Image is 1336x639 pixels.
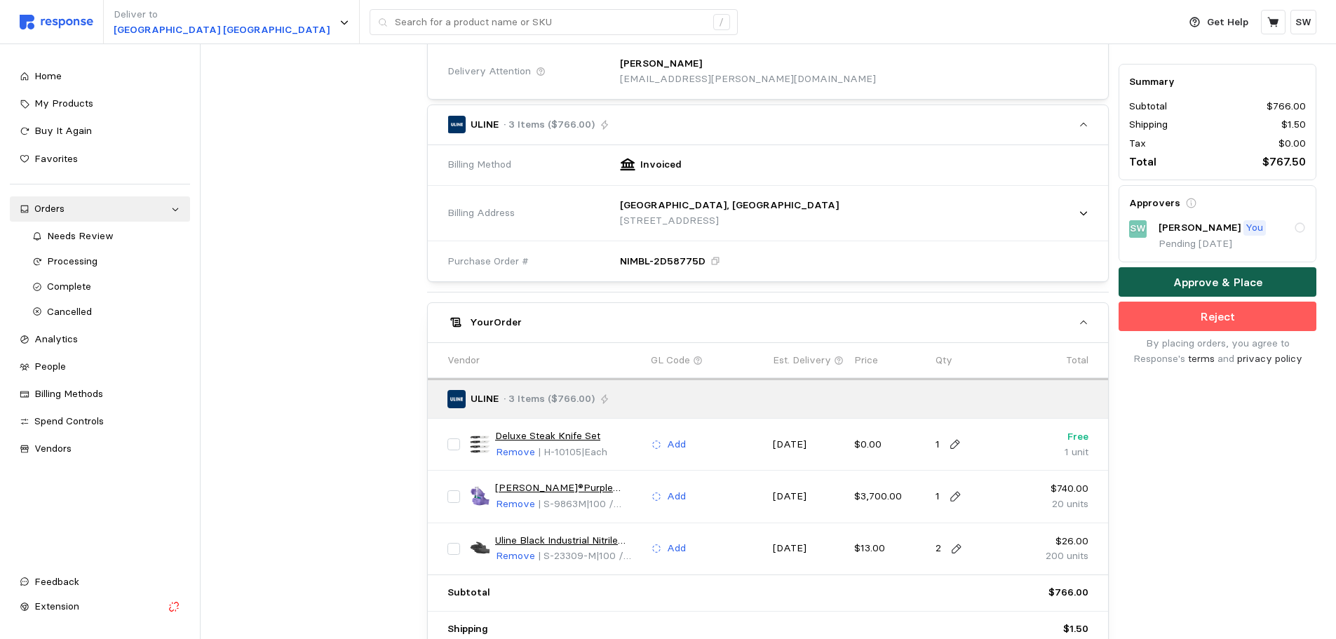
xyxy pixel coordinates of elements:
[651,488,687,505] button: Add
[495,548,536,565] button: Remove
[10,382,190,407] a: Billing Methods
[667,437,686,452] p: Add
[1290,10,1316,34] button: SW
[495,444,536,461] button: Remove
[1246,221,1263,236] p: You
[854,541,926,556] p: $13.00
[34,360,66,372] span: People
[620,254,706,269] p: NIMBL-2D58775D
[34,69,62,82] span: Home
[1017,445,1088,460] p: 1 unit
[936,541,941,556] p: 2
[651,436,687,453] button: Add
[620,198,839,213] p: [GEOGRAPHIC_DATA], [GEOGRAPHIC_DATA]
[667,541,686,556] p: Add
[1119,268,1316,297] button: Approve & Place
[395,10,706,35] input: Search for a product name or SKU
[470,539,490,559] img: S-23309-M
[34,575,79,588] span: Feedback
[1201,308,1235,325] p: Reject
[447,353,480,368] p: Vendor
[10,409,190,434] a: Spend Controls
[1159,237,1306,253] p: Pending [DATE]
[773,489,844,504] p: [DATE]
[496,445,535,460] p: Remove
[496,549,535,564] p: Remove
[1159,221,1241,236] p: [PERSON_NAME]
[10,64,190,89] a: Home
[470,315,522,330] h5: Your Order
[713,14,730,31] div: /
[504,117,595,133] p: · 3 Items ($766.00)
[20,15,93,29] img: svg%3e
[1237,352,1302,365] a: privacy policy
[34,332,78,345] span: Analytics
[538,497,640,540] span: | 100 / [GEOGRAPHIC_DATA]
[1048,585,1088,600] p: $766.00
[47,305,92,318] span: Cancelled
[1129,136,1146,152] p: Tax
[447,621,488,637] p: Shipping
[34,152,78,165] span: Favorites
[936,437,940,452] p: 1
[620,56,702,72] p: [PERSON_NAME]
[496,497,535,512] p: Remove
[1267,100,1306,115] p: $766.00
[1063,621,1088,637] p: $1.50
[428,105,1108,144] button: ULINE· 3 Items ($766.00)
[773,541,844,556] p: [DATE]
[773,353,831,368] p: Est. Delivery
[10,119,190,144] a: Buy It Again
[581,445,607,458] span: | Each
[114,7,330,22] p: Deliver to
[1129,196,1180,211] h5: Approvers
[1017,497,1088,512] p: 20 units
[114,22,330,38] p: [GEOGRAPHIC_DATA] [GEOGRAPHIC_DATA]
[1173,274,1262,291] p: Approve & Place
[1262,154,1306,171] p: $767.50
[22,224,190,249] a: Needs Review
[538,445,581,458] span: | H-10105
[34,201,166,217] div: Orders
[447,64,531,79] span: Delivery Attention
[22,274,190,300] a: Complete
[10,354,190,379] a: People
[428,145,1108,281] div: ULINE· 3 Items ($766.00)
[470,486,490,506] img: S-9863M
[10,91,190,116] a: My Products
[10,147,190,172] a: Favorites
[10,570,190,595] button: Feedback
[773,437,844,452] p: [DATE]
[495,533,641,549] a: Uline Black Industrial Nitrile Gloves - Powder-Free, 4 Mil, Medium
[428,303,1108,342] button: YourOrder
[34,442,72,455] span: Vendors
[1181,9,1257,36] button: Get Help
[22,300,190,325] a: Cancelled
[667,489,686,504] p: Add
[1017,481,1088,497] p: $740.00
[495,480,641,496] a: [PERSON_NAME]®Purple Nitrile Gloves - Powder-Free, Medium
[10,436,190,462] a: Vendors
[1119,302,1316,332] button: Reject
[447,157,511,173] span: Billing Method
[651,353,690,368] p: GL Code
[1066,353,1088,368] p: Total
[620,72,876,87] p: [EMAIL_ADDRESS][PERSON_NAME][DOMAIN_NAME]
[10,327,190,352] a: Analytics
[1017,429,1088,445] p: Free
[1295,15,1311,30] p: SW
[620,213,839,229] p: [STREET_ADDRESS]
[538,549,596,562] span: | S-23309-M
[1129,118,1168,133] p: Shipping
[447,254,529,269] span: Purchase Order #
[471,117,499,133] p: ULINE
[936,353,952,368] p: Qty
[1119,337,1316,367] p: By placing orders, you agree to Response's and
[495,429,600,444] a: Deluxe Steak Knife Set
[22,249,190,274] a: Processing
[34,387,103,400] span: Billing Methods
[1017,534,1088,549] p: $26.00
[936,489,940,504] p: 1
[34,97,93,109] span: My Products
[34,415,104,427] span: Spend Controls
